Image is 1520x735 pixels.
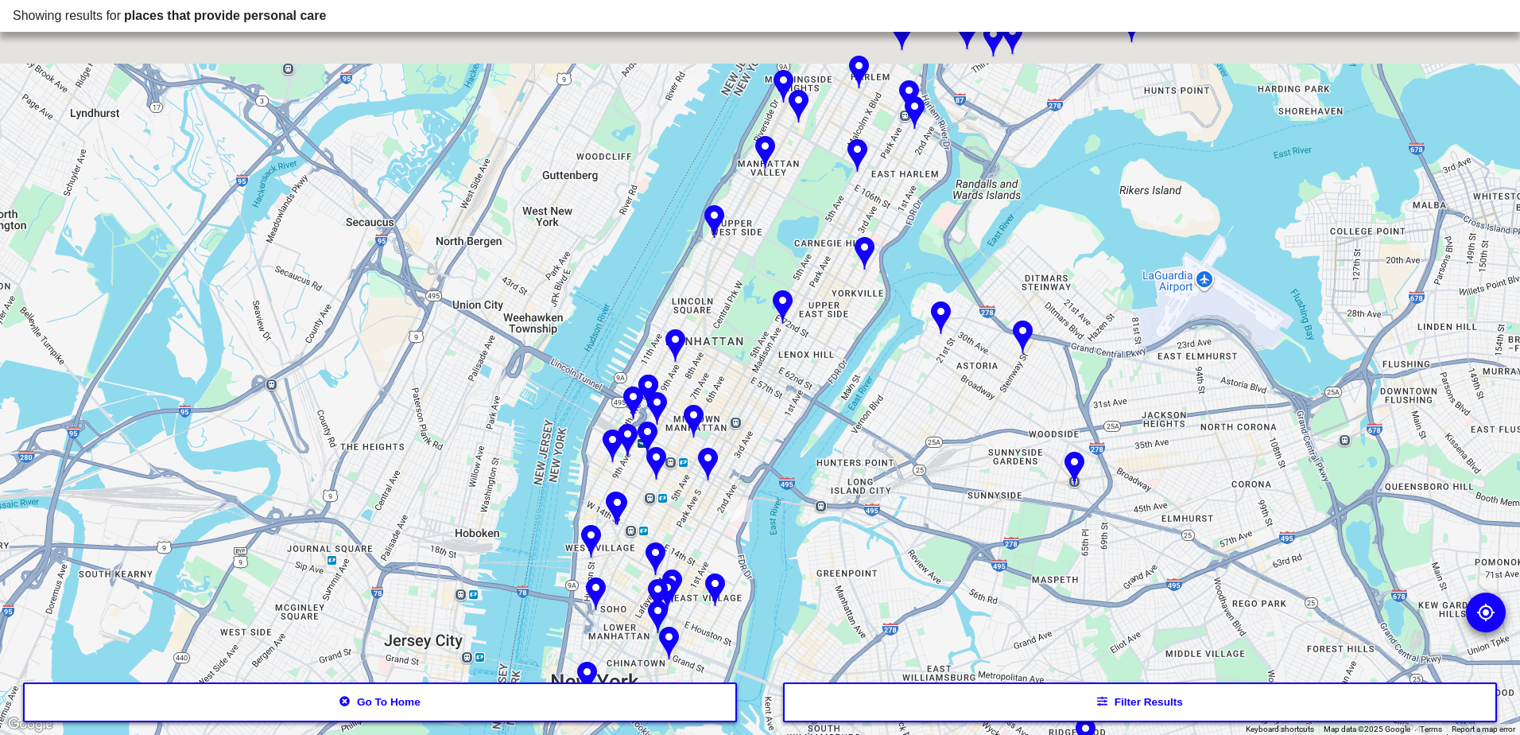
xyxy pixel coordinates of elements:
button: Keyboard shortcuts [1246,724,1314,735]
button: Filter results [783,682,1498,722]
div: Showing results for [13,6,1507,25]
span: Map data ©2025 Google [1324,725,1410,733]
img: go to my location [1476,603,1495,622]
button: Go to home [23,682,738,722]
a: Open this area in Google Maps (opens a new window) [4,714,56,735]
a: Report a map error [1452,725,1515,733]
a: Terms (opens in new tab) [1420,725,1442,733]
span: places that provide personal care [124,9,326,22]
img: Google [4,714,56,735]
